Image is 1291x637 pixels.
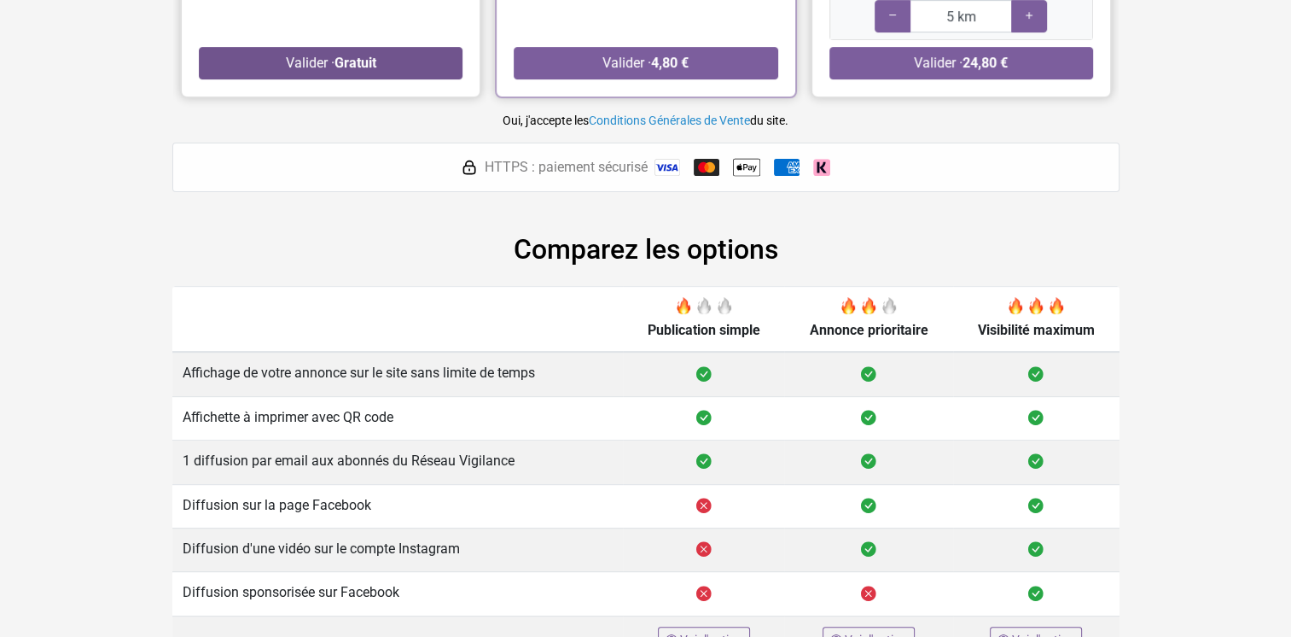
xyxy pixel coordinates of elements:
[172,441,624,484] td: 1 diffusion par email aux abonnés du Réseau Vigilance
[733,154,760,181] img: Apple Pay
[648,322,760,338] span: Publication simple
[813,159,830,176] img: Klarna
[172,352,624,396] td: Affichage de votre annonce sur le site sans limite de temps
[514,47,777,79] button: Valider ·4,80 €
[334,55,375,71] strong: Gratuit
[485,157,648,178] span: HTTPS : paiement sécurisé
[199,47,462,79] button: Valider ·Gratuit
[654,159,680,176] img: Visa
[978,322,1095,338] span: Visibilité maximum
[809,322,928,338] span: Annonce prioritaire
[962,55,1008,71] strong: 24,80 €
[172,528,624,571] td: Diffusion d'une vidéo sur le compte Instagram
[589,114,750,127] a: Conditions Générales de Vente
[829,47,1092,79] button: Valider ·24,80 €
[503,114,788,127] small: Oui, j'accepte les du site.
[172,572,624,616] td: Diffusion sponsorisée sur Facebook
[651,55,689,71] strong: 4,80 €
[172,484,624,528] td: Diffusion sur la page Facebook
[694,159,719,176] img: Mastercard
[774,159,800,176] img: American Express
[172,233,1119,266] h2: Comparez les options
[172,396,624,440] td: Affichette à imprimer avec QR code
[461,159,478,176] img: HTTPS : paiement sécurisé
